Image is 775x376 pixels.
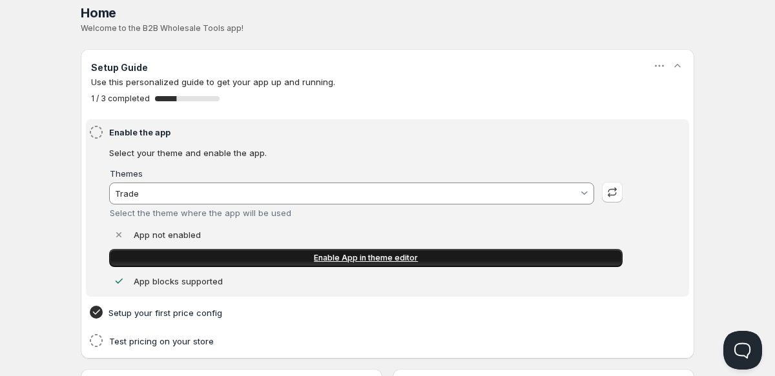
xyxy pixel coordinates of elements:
[109,146,623,159] p: Select your theme and enable the app.
[134,228,201,241] p: App not enabled
[109,335,626,348] h4: Test pricing on your store
[91,75,684,88] p: Use this personalized guide to get your app up and running.
[108,306,626,319] h4: Setup your first price config
[91,94,150,104] span: 1 / 3 completed
[81,5,116,21] span: Home
[109,126,626,139] h4: Enable the app
[110,168,143,179] label: Themes
[723,331,762,370] iframe: Help Scout Beacon - Open
[314,253,418,263] span: Enable App in theme editor
[110,208,595,218] div: Select the theme where the app will be used
[134,275,223,288] p: App blocks supported
[109,249,623,267] a: Enable App in theme editor
[81,23,694,34] p: Welcome to the B2B Wholesale Tools app!
[91,61,148,74] h3: Setup Guide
